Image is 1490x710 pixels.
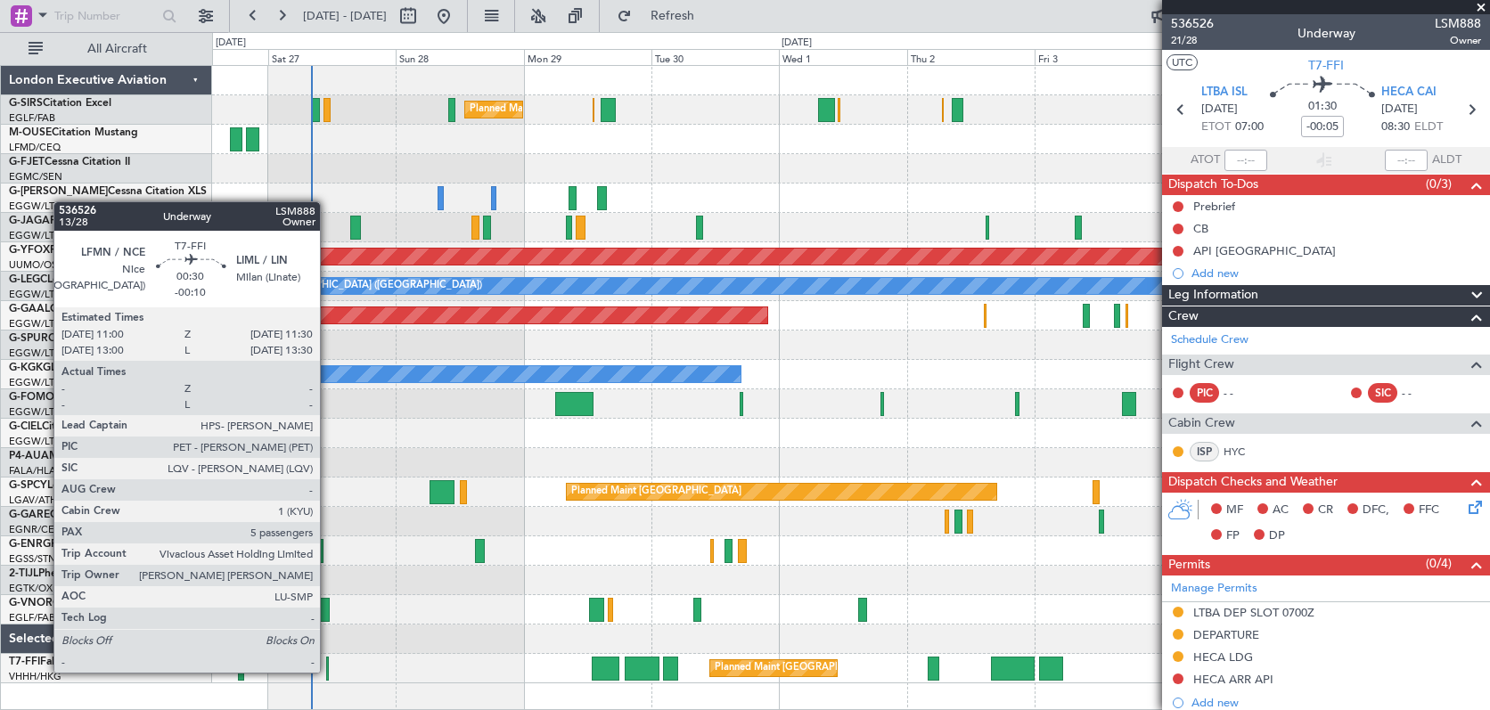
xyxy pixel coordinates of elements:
[1193,605,1314,620] div: LTBA DEP SLOT 0700Z
[9,510,156,520] a: G-GARECessna Citation XLS+
[9,435,62,448] a: EGGW/LTN
[9,274,47,285] span: G-LEGC
[9,245,124,256] a: G-YFOXFalcon 2000EX
[1226,502,1243,519] span: MF
[9,304,156,314] a: G-GAALCessna Citation XLS+
[1171,33,1214,48] span: 21/28
[651,49,779,65] div: Tue 30
[1298,24,1355,43] div: Underway
[9,363,51,373] span: G-KGKG
[9,111,55,125] a: EGLF/FAB
[9,552,56,566] a: EGSS/STN
[9,539,51,550] span: G-ENRG
[715,655,995,681] div: Planned Maint [GEOGRAPHIC_DATA] ([GEOGRAPHIC_DATA])
[9,347,62,360] a: EGGW/LTN
[1381,118,1410,136] span: 08:30
[1435,33,1481,48] span: Owner
[1414,118,1443,136] span: ELDT
[9,333,48,344] span: G-SPUR
[9,392,54,403] span: G-FOMO
[524,49,651,65] div: Mon 29
[1193,199,1235,214] div: Prebrief
[9,363,108,373] a: G-KGKGLegacy 600
[1269,527,1285,545] span: DP
[9,98,43,109] span: G-SIRS
[1426,175,1452,193] span: (0/3)
[9,670,61,683] a: VHHH/HKG
[1419,502,1439,519] span: FFC
[779,49,906,65] div: Wed 1
[9,170,62,184] a: EGMC/SEN
[1191,265,1481,281] div: Add new
[9,405,62,419] a: EGGW/LTN
[470,96,750,123] div: Planned Maint [GEOGRAPHIC_DATA] ([GEOGRAPHIC_DATA])
[1201,101,1238,118] span: [DATE]
[1226,527,1240,545] span: FP
[9,98,111,109] a: G-SIRSCitation Excel
[9,127,138,138] a: M-OUSECitation Mustang
[9,421,42,432] span: G-CIEL
[9,480,47,491] span: G-SPCY
[1432,151,1461,169] span: ALDT
[9,510,50,520] span: G-GARE
[9,611,55,624] a: EGLF/FAB
[1168,306,1199,327] span: Crew
[9,216,112,226] a: G-JAGAPhenom 300
[9,304,50,314] span: G-GAAL
[1201,118,1231,136] span: ETOT
[1168,413,1235,434] span: Cabin Crew
[303,8,387,24] span: [DATE] - [DATE]
[9,229,62,242] a: EGGW/LTN
[1171,331,1248,349] a: Schedule Crew
[1035,49,1162,65] div: Fri 3
[9,333,134,344] a: G-SPURCessna Citation II
[9,258,62,272] a: UUMO/OSF
[1193,649,1253,665] div: HECA LDG
[1381,84,1437,102] span: HECA CAI
[571,478,741,505] div: Planned Maint [GEOGRAPHIC_DATA]
[1318,502,1333,519] span: CR
[1308,98,1337,116] span: 01:30
[9,392,115,403] a: G-FOMOGlobal 6000
[609,2,716,30] button: Refresh
[9,274,104,285] a: G-LEGCLegacy 600
[9,127,52,138] span: M-OUSE
[782,36,812,51] div: [DATE]
[192,273,482,299] div: A/C Unavailable [GEOGRAPHIC_DATA] ([GEOGRAPHIC_DATA])
[54,3,157,29] input: Trip Number
[9,141,61,154] a: LFMD/CEQ
[9,421,111,432] a: G-CIELCitation Excel
[9,582,58,595] a: EGTK/OXF
[1381,101,1418,118] span: [DATE]
[9,186,207,197] a: G-[PERSON_NAME]Cessna Citation XLS
[9,157,45,167] span: G-FJET
[1190,383,1219,403] div: PIC
[1193,243,1336,258] div: API [GEOGRAPHIC_DATA]
[9,216,50,226] span: G-JAGA
[9,200,62,213] a: EGGW/LTN
[1235,118,1264,136] span: 07:00
[1363,502,1389,519] span: DFC,
[1168,175,1258,195] span: Dispatch To-Dos
[1224,444,1264,460] a: HYC
[1168,285,1258,306] span: Leg Information
[635,10,710,22] span: Refresh
[9,598,53,608] span: G-VNOR
[216,36,246,51] div: [DATE]
[1193,221,1208,236] div: CB
[9,539,111,550] a: G-ENRGPraetor 600
[9,157,130,167] a: G-FJETCessna Citation II
[9,480,104,491] a: G-SPCYLegacy 650
[1224,150,1267,171] input: --:--
[1193,672,1273,687] div: HECA ARR API
[9,494,57,507] a: LGAV/ATH
[9,598,129,608] a: G-VNORChallenger 650
[1191,151,1220,169] span: ATOT
[9,568,38,579] span: 2-TIJL
[268,49,396,65] div: Sat 27
[1426,554,1452,573] span: (0/4)
[9,657,89,667] a: T7-FFIFalcon 7X
[9,451,49,461] span: P4-AUA
[1171,580,1257,598] a: Manage Permits
[396,49,523,65] div: Sun 28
